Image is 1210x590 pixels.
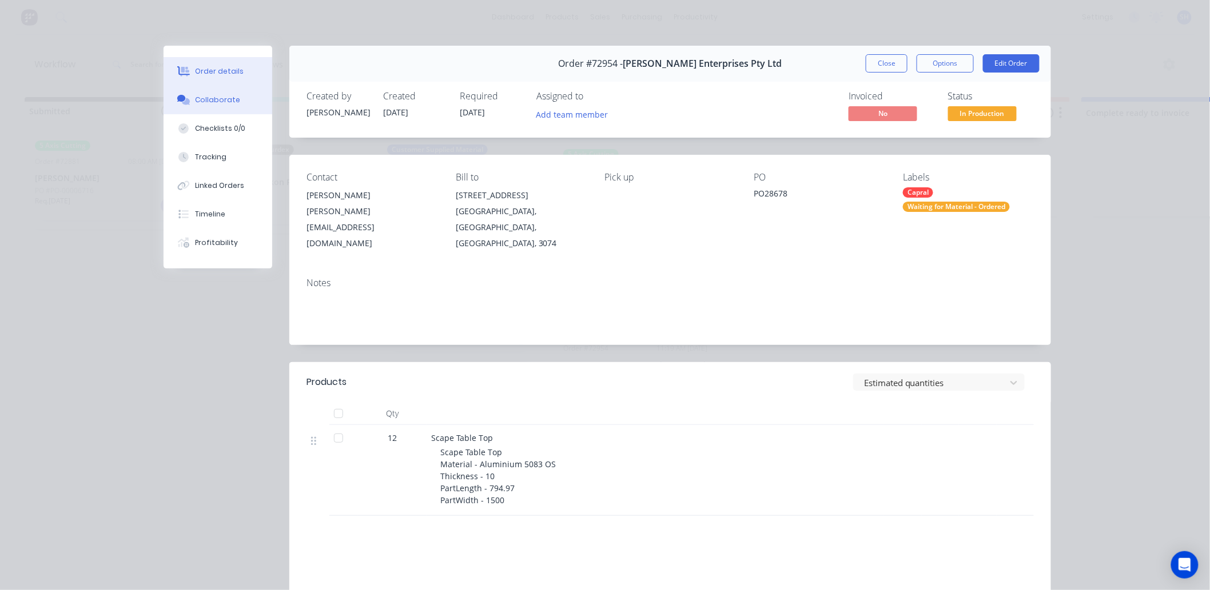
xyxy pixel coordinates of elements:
[307,106,369,118] div: [PERSON_NAME]
[307,172,437,183] div: Contact
[903,187,933,198] div: Capral
[948,106,1017,123] button: In Production
[623,58,782,69] span: [PERSON_NAME] Enterprises Pty Ltd
[164,114,272,143] button: Checklists 0/0
[164,57,272,86] button: Order details
[917,54,974,73] button: Options
[530,106,614,122] button: Add team member
[948,106,1017,121] span: In Production
[605,172,736,183] div: Pick up
[754,172,885,183] div: PO
[849,106,917,121] span: No
[460,107,485,118] span: [DATE]
[948,91,1034,102] div: Status
[383,91,446,102] div: Created
[196,238,238,248] div: Profitability
[983,54,1040,73] button: Edit Order
[196,95,241,105] div: Collaborate
[456,187,587,203] div: [STREET_ADDRESS]
[383,107,408,118] span: [DATE]
[164,171,272,200] button: Linked Orders
[307,203,437,251] div: [PERSON_NAME][EMAIL_ADDRESS][DOMAIN_NAME]
[456,172,587,183] div: Bill to
[196,209,226,219] div: Timeline
[307,91,369,102] div: Created by
[164,228,272,257] button: Profitability
[196,152,227,162] div: Tracking
[307,278,1034,288] div: Notes
[307,187,437,251] div: [PERSON_NAME][PERSON_NAME][EMAIL_ADDRESS][DOMAIN_NAME]
[559,58,623,69] span: Order #72954 -
[1171,551,1199,579] div: Open Intercom Messenger
[196,66,244,77] div: Order details
[164,143,272,171] button: Tracking
[456,203,587,251] div: [GEOGRAPHIC_DATA], [GEOGRAPHIC_DATA], [GEOGRAPHIC_DATA], 3074
[196,180,245,191] div: Linked Orders
[164,86,272,114] button: Collaborate
[307,375,347,389] div: Products
[431,432,493,443] span: Scape Table Top
[536,106,614,122] button: Add team member
[358,402,427,425] div: Qty
[164,200,272,228] button: Timeline
[536,91,651,102] div: Assigned to
[903,202,1010,212] div: Waiting for Material - Ordered
[849,91,934,102] div: Invoiced
[754,187,885,203] div: PO28678
[440,447,556,505] span: Scape Table Top Material - Aluminium 5083 OS Thickness - 10 PartLength - 794.97 PartWidth - 1500
[456,187,587,251] div: [STREET_ADDRESS][GEOGRAPHIC_DATA], [GEOGRAPHIC_DATA], [GEOGRAPHIC_DATA], 3074
[903,172,1034,183] div: Labels
[196,123,246,134] div: Checklists 0/0
[307,187,437,203] div: [PERSON_NAME]
[866,54,907,73] button: Close
[388,432,397,444] span: 12
[460,91,523,102] div: Required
